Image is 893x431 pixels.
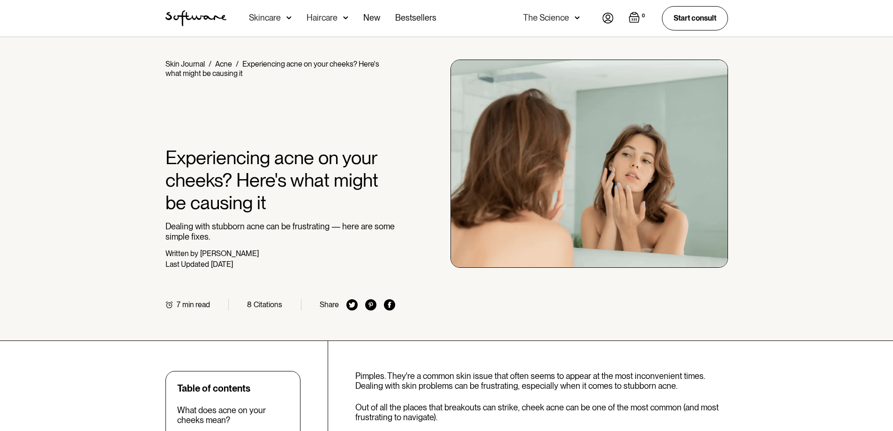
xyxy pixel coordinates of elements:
a: Open empty cart [629,12,647,25]
div: Haircare [307,13,338,23]
div: Share [320,300,339,309]
p: Pimples. They're a common skin issue that often seems to appear at the most inconvenient times. D... [355,371,728,391]
div: 0 [640,12,647,20]
img: facebook icon [384,299,395,310]
img: arrow down [575,13,580,23]
h1: Experiencing acne on your cheeks? Here's what might be causing it [165,146,396,214]
p: Dealing with stubborn acne can be frustrating — here are some simple fixes. [165,221,396,242]
a: Acne [215,60,232,68]
img: arrow down [286,13,292,23]
a: What does acne on your cheeks mean? [177,405,289,425]
div: min read [182,300,210,309]
div: [DATE] [211,260,233,269]
div: Table of contents [177,383,250,394]
div: [PERSON_NAME] [200,249,259,258]
a: home [165,10,226,26]
img: arrow down [343,13,348,23]
div: Experiencing acne on your cheeks? Here's what might be causing it [165,60,379,78]
p: Out of all the places that breakouts can strike, cheek acne can be one of the most common (and mo... [355,402,728,423]
div: 7 [177,300,180,309]
a: Start consult [662,6,728,30]
a: Skin Journal [165,60,205,68]
div: Last Updated [165,260,209,269]
div: 8 [247,300,252,309]
img: twitter icon [346,299,358,310]
img: Software Logo [165,10,226,26]
img: pinterest icon [365,299,376,310]
div: The Science [523,13,569,23]
div: Citations [254,300,282,309]
div: / [209,60,211,68]
div: / [236,60,239,68]
div: Written by [165,249,198,258]
div: Skincare [249,13,281,23]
